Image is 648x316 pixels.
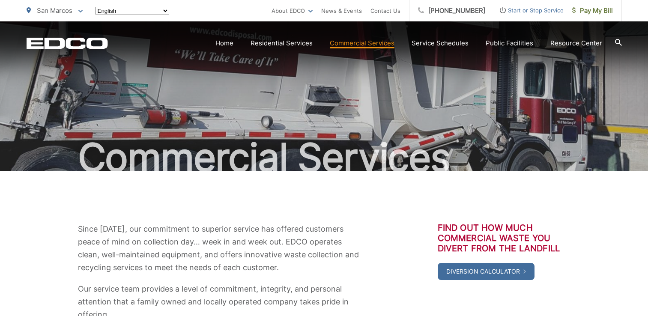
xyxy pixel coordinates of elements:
[330,38,394,48] a: Commercial Services
[438,223,570,253] h3: Find out how much commercial waste you divert from the landfill
[37,6,72,15] span: San Marcos
[96,7,169,15] select: Select a language
[251,38,313,48] a: Residential Services
[412,38,469,48] a: Service Schedules
[215,38,233,48] a: Home
[550,38,602,48] a: Resource Center
[486,38,533,48] a: Public Facilities
[27,136,622,179] h1: Commercial Services
[78,223,365,274] p: Since [DATE], our commitment to superior service has offered customers peace of mind on collectio...
[438,263,535,280] a: Diversion Calculator
[370,6,400,16] a: Contact Us
[572,6,613,16] span: Pay My Bill
[272,6,313,16] a: About EDCO
[27,37,108,49] a: EDCD logo. Return to the homepage.
[321,6,362,16] a: News & Events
